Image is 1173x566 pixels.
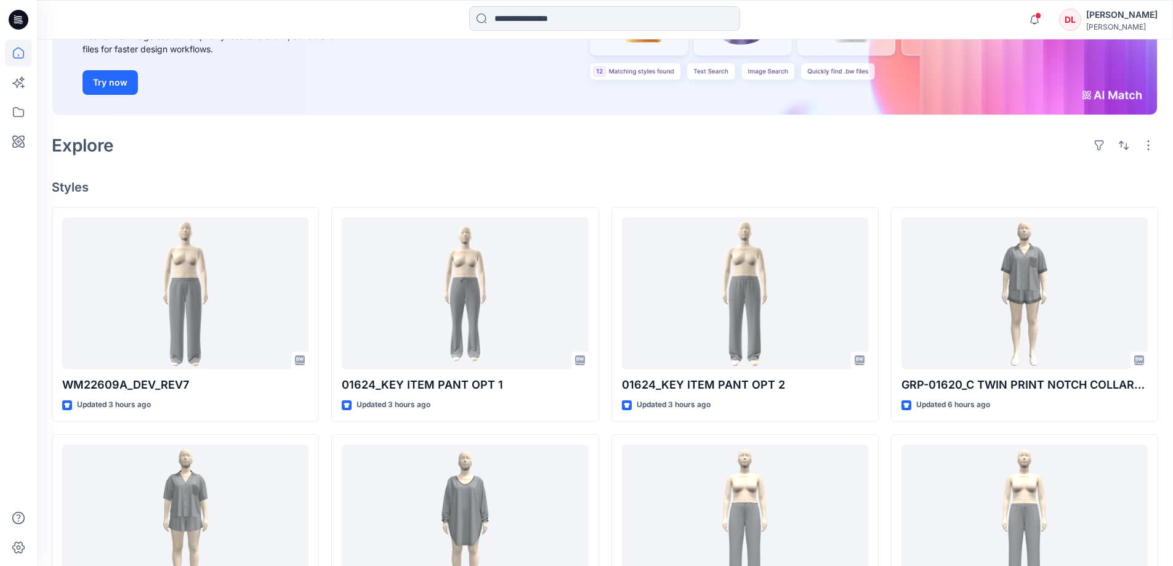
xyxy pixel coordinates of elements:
[901,376,1148,394] p: GRP-01620_C TWIN PRINT NOTCH COLLAR_DEVELOPMENT
[1086,7,1158,22] div: [PERSON_NAME]
[357,398,430,411] p: Updated 3 hours ago
[62,217,308,370] a: WM22609A_DEV_REV7
[52,180,1158,195] h4: Styles
[637,398,711,411] p: Updated 3 hours ago
[77,398,151,411] p: Updated 3 hours ago
[83,70,138,95] button: Try now
[1059,9,1081,31] div: DL
[62,376,308,394] p: WM22609A_DEV_REV7
[83,30,360,55] div: Use text or image search to quickly locate relevant, editable .bw files for faster design workflows.
[622,376,868,394] p: 01624_KEY ITEM PANT OPT 2
[342,217,588,370] a: 01624_KEY ITEM PANT OPT 1
[1086,22,1158,31] div: [PERSON_NAME]
[916,398,990,411] p: Updated 6 hours ago
[622,217,868,370] a: 01624_KEY ITEM PANT OPT 2
[52,135,114,155] h2: Explore
[342,376,588,394] p: 01624_KEY ITEM PANT OPT 1
[901,217,1148,370] a: GRP-01620_C TWIN PRINT NOTCH COLLAR_DEVELOPMENT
